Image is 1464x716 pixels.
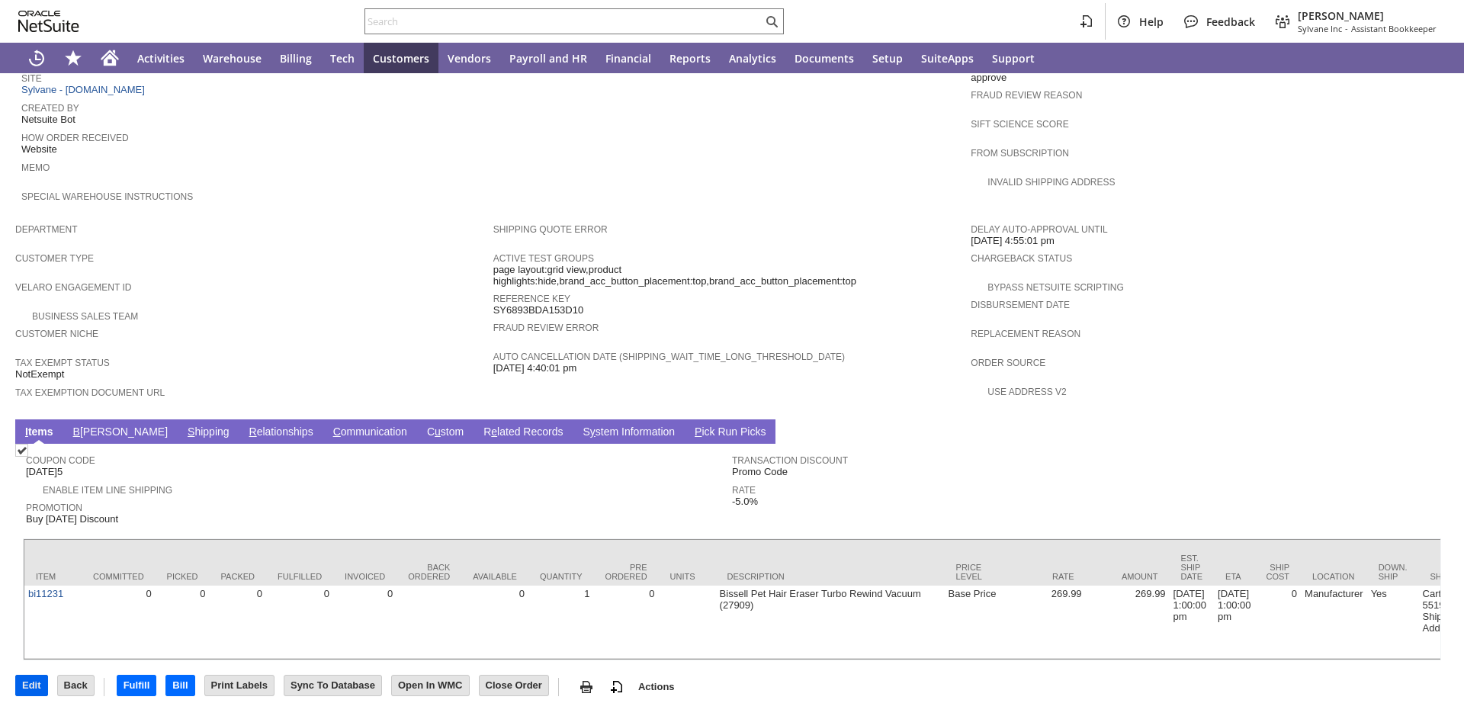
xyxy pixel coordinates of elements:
[493,352,845,362] a: Auto Cancellation Date (shipping_wait_time_long_threshold_date)
[1298,8,1437,23] span: [PERSON_NAME]
[278,572,322,581] div: Fulfilled
[373,51,429,66] span: Customers
[82,586,156,659] td: 0
[971,90,1082,101] a: Fraud Review Reason
[1002,586,1086,659] td: 269.99
[1097,572,1158,581] div: Amount
[64,49,82,67] svg: Shortcuts
[732,485,756,496] a: Rate
[365,12,762,31] input: Search
[15,282,131,293] a: Velaro Engagement ID
[500,43,596,73] a: Payroll and HR
[438,43,500,73] a: Vendors
[732,455,848,466] a: Transaction Discount
[21,84,149,95] a: Sylvane - [DOMAIN_NAME]
[473,572,517,581] div: Available
[364,43,438,73] a: Customers
[491,425,497,438] span: e
[329,425,411,440] a: Communication
[423,425,467,440] a: Custom
[727,572,933,581] div: Description
[971,300,1070,310] a: Disbursement Date
[1298,23,1342,34] span: Sylvane Inc
[18,11,79,32] svg: logo
[43,485,172,496] a: Enable Item Line Shipping
[1301,586,1367,659] td: Manufacturer
[333,586,396,659] td: 0
[493,304,584,316] span: SY6893BDA153D10
[128,43,194,73] a: Activities
[15,253,94,264] a: Customer Type
[987,177,1115,188] a: Invalid Shipping Address
[266,586,333,659] td: 0
[1351,23,1437,34] span: Assistant Bookkeeper
[21,114,75,126] span: Netsuite Bot
[73,425,80,438] span: B
[69,425,172,440] a: B[PERSON_NAME]
[669,51,711,66] span: Reports
[210,586,266,659] td: 0
[716,586,945,659] td: Bissell Pet Hair Eraser Turbo Rewind Vacuum (27909)
[18,43,55,73] a: Recent Records
[167,572,198,581] div: Picked
[1367,586,1419,659] td: Yes
[1139,14,1164,29] span: Help
[1181,554,1203,581] div: Est. Ship Date
[971,253,1072,264] a: Chargeback Status
[330,51,355,66] span: Tech
[872,51,903,66] span: Setup
[435,425,441,438] span: u
[93,572,144,581] div: Committed
[15,368,64,380] span: NotExempt
[720,43,785,73] a: Analytics
[15,329,98,339] a: Customer Niche
[15,444,28,457] img: Checked
[101,49,119,67] svg: Home
[956,563,990,581] div: Price Level
[21,425,57,440] a: Items
[21,162,50,173] a: Memo
[36,572,70,581] div: Item
[156,586,210,659] td: 0
[992,51,1035,66] span: Support
[695,425,701,438] span: P
[249,425,257,438] span: R
[15,224,78,235] a: Department
[21,143,57,156] span: Website
[25,425,28,438] span: I
[732,466,788,478] span: Promo Code
[971,235,1055,247] span: [DATE] 4:55:01 pm
[345,572,385,581] div: Invoiced
[493,264,964,287] span: page layout:grid view,product highlights:hide,brand_acc_button_placement:top,brand_acc_button_pla...
[1225,572,1243,581] div: ETA
[284,676,381,695] input: Sync To Database
[1345,23,1348,34] span: -
[605,563,647,581] div: Pre Ordered
[280,51,312,66] span: Billing
[461,586,528,659] td: 0
[493,253,594,264] a: Active Test Groups
[691,425,769,440] a: Pick Run Picks
[480,425,567,440] a: Related Records
[912,43,983,73] a: SuiteApps
[971,72,1006,84] span: approve
[971,119,1068,130] a: Sift Science Score
[660,43,720,73] a: Reports
[32,311,138,322] a: Business Sales Team
[333,425,341,438] span: C
[58,676,94,695] input: Back
[729,51,776,66] span: Analytics
[26,502,82,513] a: Promotion
[1206,14,1255,29] span: Feedback
[670,572,705,581] div: Units
[1312,572,1356,581] div: Location
[983,43,1044,73] a: Support
[1013,572,1074,581] div: Rate
[117,676,156,695] input: Fulfill
[971,358,1045,368] a: Order Source
[194,43,271,73] a: Warehouse
[971,224,1107,235] a: Delay Auto-Approval Until
[28,588,63,599] a: bi11231
[1214,586,1254,659] td: [DATE] 1:00:00 pm
[203,51,262,66] span: Warehouse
